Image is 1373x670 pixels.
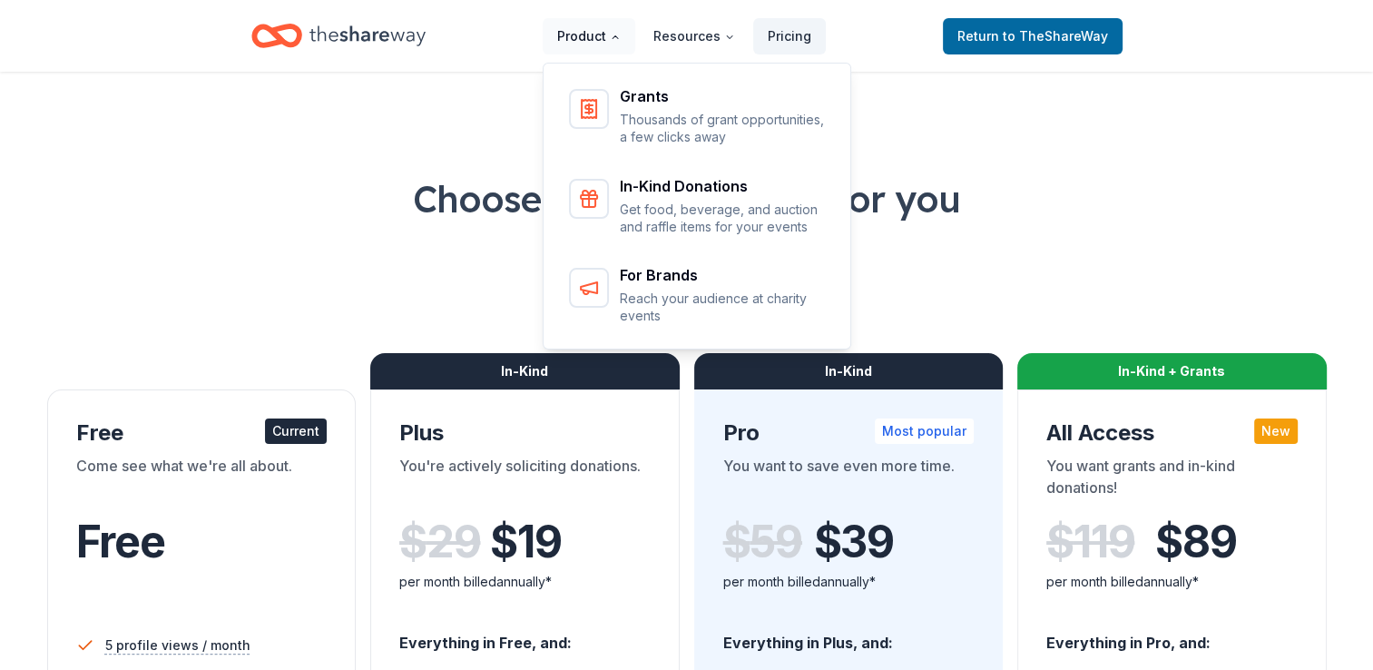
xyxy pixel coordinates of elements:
[753,18,826,54] a: Pricing
[1046,455,1298,506] div: You want grants and in-kind donations!
[620,290,827,325] p: Reach your audience at charity events
[620,268,827,282] div: For Brands
[558,257,838,336] a: For BrandsReach your audience at charity events
[76,515,165,568] span: Free
[370,353,680,389] div: In-Kind
[76,455,328,506] div: Come see what we're all about.
[399,419,651,448] div: Plus
[875,419,974,444] div: Most popular
[105,635,250,656] span: 5 profile views / month
[943,18,1123,54] a: Returnto TheShareWay
[1254,419,1298,444] div: New
[620,201,827,236] p: Get food, beverage, and auction and raffle items for your events
[558,168,838,247] a: In-Kind DonationsGet food, beverage, and auction and raffle items for your events
[1003,28,1108,44] span: to TheShareWay
[44,173,1329,224] h1: Choose the perfect plan for you
[265,419,327,444] div: Current
[543,18,635,54] button: Product
[251,15,426,57] a: Home
[490,517,561,567] span: $ 19
[1046,616,1298,655] div: Everything in Pro, and:
[543,15,826,57] nav: Main
[620,179,827,193] div: In-Kind Donations
[814,517,894,567] span: $ 39
[1155,517,1236,567] span: $ 89
[723,571,975,593] div: per month billed annually*
[620,111,827,146] p: Thousands of grant opportunities, a few clicks away
[399,455,651,506] div: You're actively soliciting donations.
[723,616,975,655] div: Everything in Plus, and:
[723,455,975,506] div: You want to save even more time.
[1046,419,1298,448] div: All Access
[544,64,852,350] div: Product
[76,419,328,448] div: Free
[694,353,1004,389] div: In-Kind
[639,18,750,54] button: Resources
[620,89,827,103] div: Grants
[399,571,651,593] div: per month billed annually*
[399,616,651,655] div: Everything in Free, and:
[723,419,975,448] div: Pro
[1017,353,1327,389] div: In-Kind + Grants
[558,78,838,157] a: GrantsThousands of grant opportunities, a few clicks away
[1046,571,1298,593] div: per month billed annually*
[957,25,1108,47] span: Return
